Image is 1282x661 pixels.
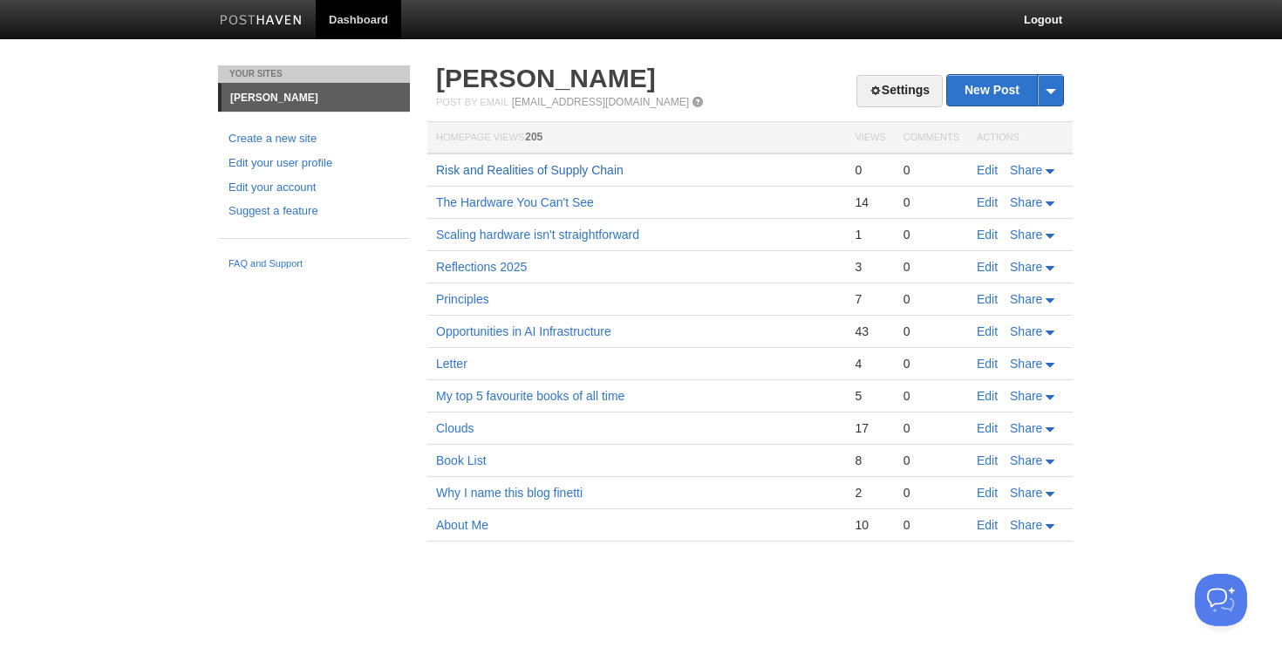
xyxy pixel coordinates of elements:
[904,291,959,307] div: 0
[436,163,624,177] a: Risk and Realities of Supply Chain
[904,259,959,275] div: 0
[855,420,885,436] div: 17
[977,292,998,306] a: Edit
[895,122,968,154] th: Comments
[904,227,959,242] div: 0
[977,357,998,371] a: Edit
[436,453,487,467] a: Book List
[436,292,489,306] a: Principles
[856,75,943,107] a: Settings
[436,97,508,107] span: Post by Email
[228,202,399,221] a: Suggest a feature
[1195,574,1247,626] iframe: Help Scout Beacon - Open
[855,388,885,404] div: 5
[1010,195,1042,209] span: Share
[436,228,639,242] a: Scaling hardware isn't straightforward
[436,64,656,92] a: [PERSON_NAME]
[436,389,624,403] a: My top 5 favourite books of all time
[525,131,542,143] span: 205
[855,291,885,307] div: 7
[228,154,399,173] a: Edit your user profile
[228,179,399,197] a: Edit your account
[1010,357,1042,371] span: Share
[977,518,998,532] a: Edit
[436,195,594,209] a: The Hardware You Can't See
[1010,518,1042,532] span: Share
[1010,486,1042,500] span: Share
[1010,389,1042,403] span: Share
[968,122,1073,154] th: Actions
[977,163,998,177] a: Edit
[1010,453,1042,467] span: Share
[427,122,846,154] th: Homepage Views
[977,421,998,435] a: Edit
[846,122,894,154] th: Views
[904,356,959,371] div: 0
[512,96,689,108] a: [EMAIL_ADDRESS][DOMAIN_NAME]
[977,486,998,500] a: Edit
[855,324,885,339] div: 43
[436,518,488,532] a: About Me
[904,517,959,533] div: 0
[904,420,959,436] div: 0
[904,162,959,178] div: 0
[904,194,959,210] div: 0
[855,162,885,178] div: 0
[904,453,959,468] div: 0
[855,485,885,501] div: 2
[977,228,998,242] a: Edit
[977,195,998,209] a: Edit
[1010,421,1042,435] span: Share
[855,259,885,275] div: 3
[904,388,959,404] div: 0
[218,65,410,83] li: Your Sites
[1010,292,1042,306] span: Share
[436,486,583,500] a: Why I name this blog finetti
[436,260,527,274] a: Reflections 2025
[904,485,959,501] div: 0
[228,256,399,272] a: FAQ and Support
[947,75,1063,106] a: New Post
[220,15,303,28] img: Posthaven-bar
[855,356,885,371] div: 4
[977,260,998,274] a: Edit
[855,453,885,468] div: 8
[977,324,998,338] a: Edit
[228,130,399,148] a: Create a new site
[436,357,467,371] a: Letter
[222,84,410,112] a: [PERSON_NAME]
[436,324,611,338] a: Opportunities in AI Infrastructure
[855,194,885,210] div: 14
[855,227,885,242] div: 1
[977,453,998,467] a: Edit
[1010,260,1042,274] span: Share
[855,517,885,533] div: 10
[1010,163,1042,177] span: Share
[1010,324,1042,338] span: Share
[977,389,998,403] a: Edit
[904,324,959,339] div: 0
[1010,228,1042,242] span: Share
[436,421,474,435] a: Clouds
